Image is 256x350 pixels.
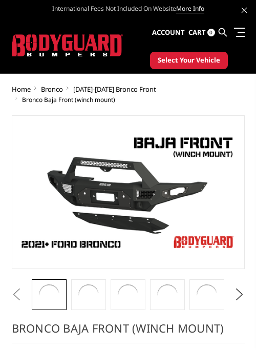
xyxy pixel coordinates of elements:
[9,287,25,302] button: Previous
[12,34,123,56] img: BODYGUARD BUMPERS
[12,115,245,269] a: Bodyguard Ford Bronco
[150,52,228,69] button: Select Your Vehicle
[155,282,180,307] img: Bronco Baja Front (winch mount)
[73,85,156,94] a: [DATE]-[DATE] Bronco Front
[231,287,247,302] button: Next
[15,128,242,256] img: Bodyguard Ford Bronco
[188,19,215,47] a: Cart 0
[152,28,185,37] span: Account
[152,19,185,47] a: Account
[76,282,101,307] img: Bronco Baja Front (winch mount)
[207,29,215,36] span: 0
[12,85,31,94] a: Home
[37,282,61,307] img: Bodyguard Ford Bronco
[12,320,245,343] h1: Bronco Baja Front (winch mount)
[195,282,219,307] img: Bronco Baja Front (winch mount)
[176,4,204,13] a: More Info
[22,95,115,104] span: Bronco Baja Front (winch mount)
[116,282,140,307] img: Bronco Baja Front (winch mount)
[188,28,206,37] span: Cart
[41,85,63,94] a: Bronco
[158,55,220,66] span: Select Your Vehicle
